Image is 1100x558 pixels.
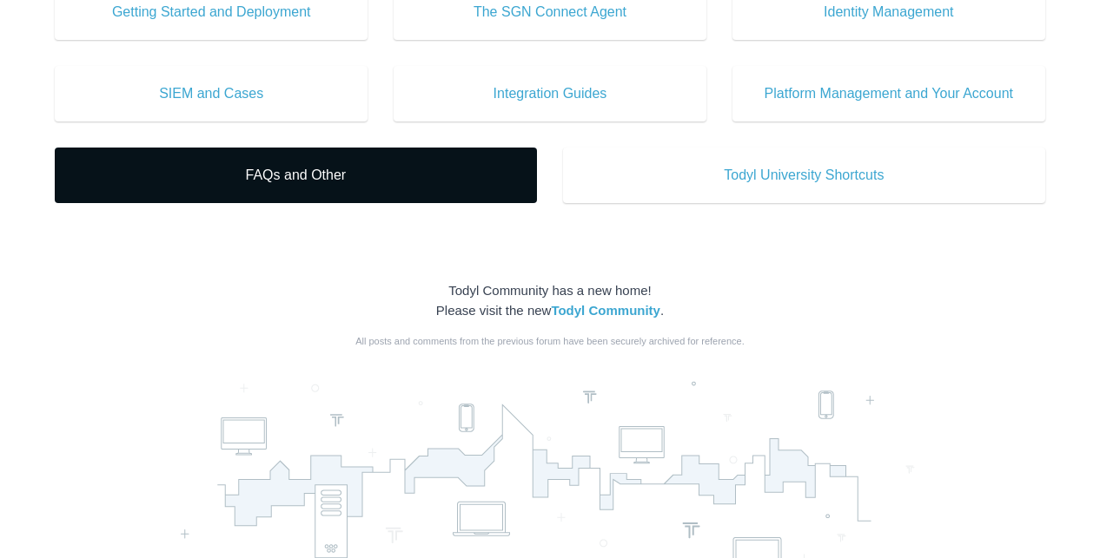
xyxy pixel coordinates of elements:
span: SIEM and Cases [81,83,341,104]
a: FAQs and Other [55,148,537,203]
span: Todyl University Shortcuts [589,165,1019,186]
div: Todyl Community has a new home! Please visit the new . [55,281,1044,320]
a: Platform Management and Your Account [732,66,1045,121]
span: The SGN Connect Agent [420,2,680,23]
div: All posts and comments from the previous forum have been securely archived for reference. [55,334,1044,349]
span: Identity Management [759,2,1019,23]
a: SIEM and Cases [55,66,368,121]
span: Integration Guides [420,83,680,104]
span: FAQs and Other [81,165,511,186]
span: Getting Started and Deployment [81,2,341,23]
a: Integration Guides [394,66,706,121]
a: Todyl Community [551,303,660,318]
a: Todyl University Shortcuts [563,148,1045,203]
span: Platform Management and Your Account [759,83,1019,104]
